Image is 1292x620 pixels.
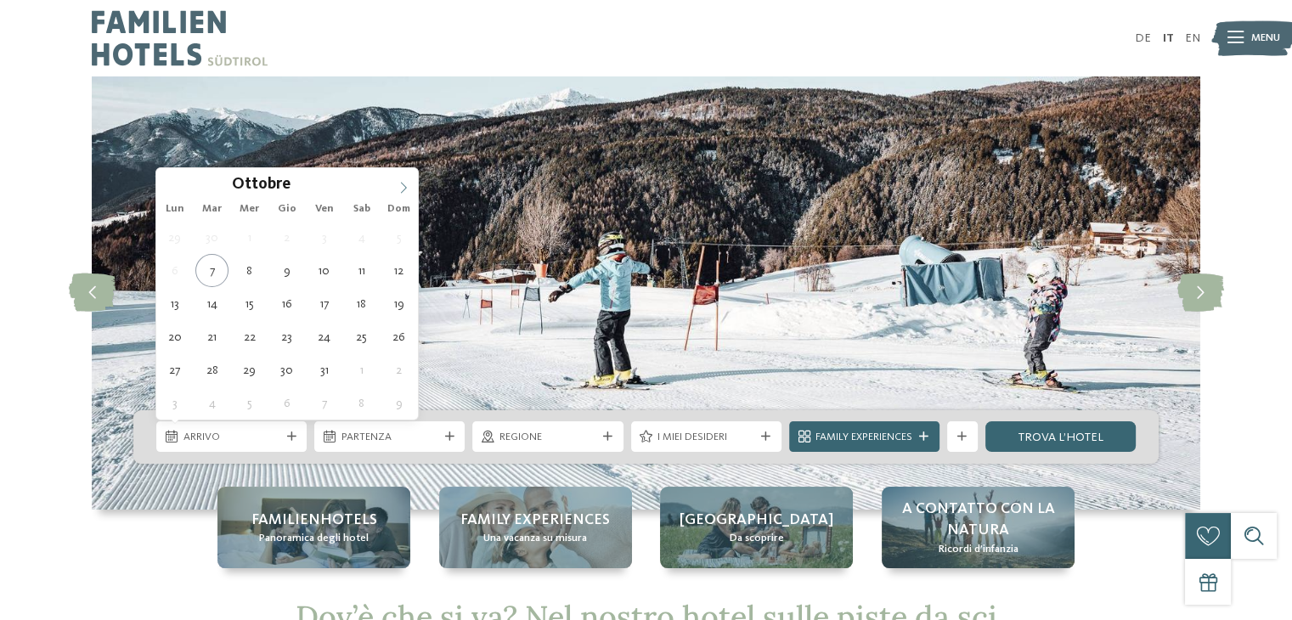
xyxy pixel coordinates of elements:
[270,386,303,420] span: Novembre 6, 2025
[938,542,1018,557] span: Ricordi d’infanzia
[382,353,415,386] span: Novembre 2, 2025
[382,386,415,420] span: Novembre 9, 2025
[730,531,784,546] span: Da scoprire
[345,353,378,386] span: Novembre 1, 2025
[217,487,410,568] a: Hotel sulle piste da sci per bambini: divertimento senza confini Familienhotels Panoramica degli ...
[382,221,415,254] span: Ottobre 5, 2025
[232,178,291,194] span: Ottobre
[897,499,1059,541] span: A contatto con la natura
[307,353,341,386] span: Ottobre 31, 2025
[1185,32,1200,44] a: EN
[499,430,596,445] span: Regione
[270,287,303,320] span: Ottobre 16, 2025
[657,430,754,445] span: I miei desideri
[195,221,228,254] span: Settembre 30, 2025
[307,221,341,254] span: Ottobre 3, 2025
[660,487,853,568] a: Hotel sulle piste da sci per bambini: divertimento senza confini [GEOGRAPHIC_DATA] Da scoprire
[233,254,266,287] span: Ottobre 8, 2025
[270,221,303,254] span: Ottobre 2, 2025
[460,510,610,531] span: Family experiences
[251,510,377,531] span: Familienhotels
[815,430,912,445] span: Family Experiences
[1135,32,1151,44] a: DE
[233,320,266,353] span: Ottobre 22, 2025
[92,76,1200,510] img: Hotel sulle piste da sci per bambini: divertimento senza confini
[1162,32,1173,44] a: IT
[158,320,191,353] span: Ottobre 20, 2025
[382,287,415,320] span: Ottobre 19, 2025
[483,531,587,546] span: Una vacanza su misura
[345,287,378,320] span: Ottobre 18, 2025
[268,204,306,215] span: Gio
[307,386,341,420] span: Novembre 7, 2025
[233,386,266,420] span: Novembre 5, 2025
[194,204,231,215] span: Mar
[158,287,191,320] span: Ottobre 13, 2025
[341,430,438,445] span: Partenza
[195,320,228,353] span: Ottobre 21, 2025
[307,254,341,287] span: Ottobre 10, 2025
[1251,31,1280,46] span: Menu
[156,204,194,215] span: Lun
[382,320,415,353] span: Ottobre 26, 2025
[439,487,632,568] a: Hotel sulle piste da sci per bambini: divertimento senza confini Family experiences Una vacanza s...
[233,287,266,320] span: Ottobre 15, 2025
[291,175,347,193] input: Year
[231,204,268,215] span: Mer
[381,204,418,215] span: Dom
[270,353,303,386] span: Ottobre 30, 2025
[307,320,341,353] span: Ottobre 24, 2025
[158,353,191,386] span: Ottobre 27, 2025
[233,353,266,386] span: Ottobre 29, 2025
[307,287,341,320] span: Ottobre 17, 2025
[195,386,228,420] span: Novembre 4, 2025
[195,287,228,320] span: Ottobre 14, 2025
[158,221,191,254] span: Settembre 29, 2025
[306,204,343,215] span: Ven
[270,320,303,353] span: Ottobre 23, 2025
[680,510,833,531] span: [GEOGRAPHIC_DATA]
[259,531,369,546] span: Panoramica degli hotel
[345,386,378,420] span: Novembre 8, 2025
[158,254,191,287] span: Ottobre 6, 2025
[985,421,1136,452] a: trova l’hotel
[345,320,378,353] span: Ottobre 25, 2025
[233,221,266,254] span: Ottobre 1, 2025
[345,254,378,287] span: Ottobre 11, 2025
[183,430,280,445] span: Arrivo
[195,254,228,287] span: Ottobre 7, 2025
[382,254,415,287] span: Ottobre 12, 2025
[270,254,303,287] span: Ottobre 9, 2025
[345,221,378,254] span: Ottobre 4, 2025
[343,204,381,215] span: Sab
[882,487,1075,568] a: Hotel sulle piste da sci per bambini: divertimento senza confini A contatto con la natura Ricordi...
[195,353,228,386] span: Ottobre 28, 2025
[158,386,191,420] span: Novembre 3, 2025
